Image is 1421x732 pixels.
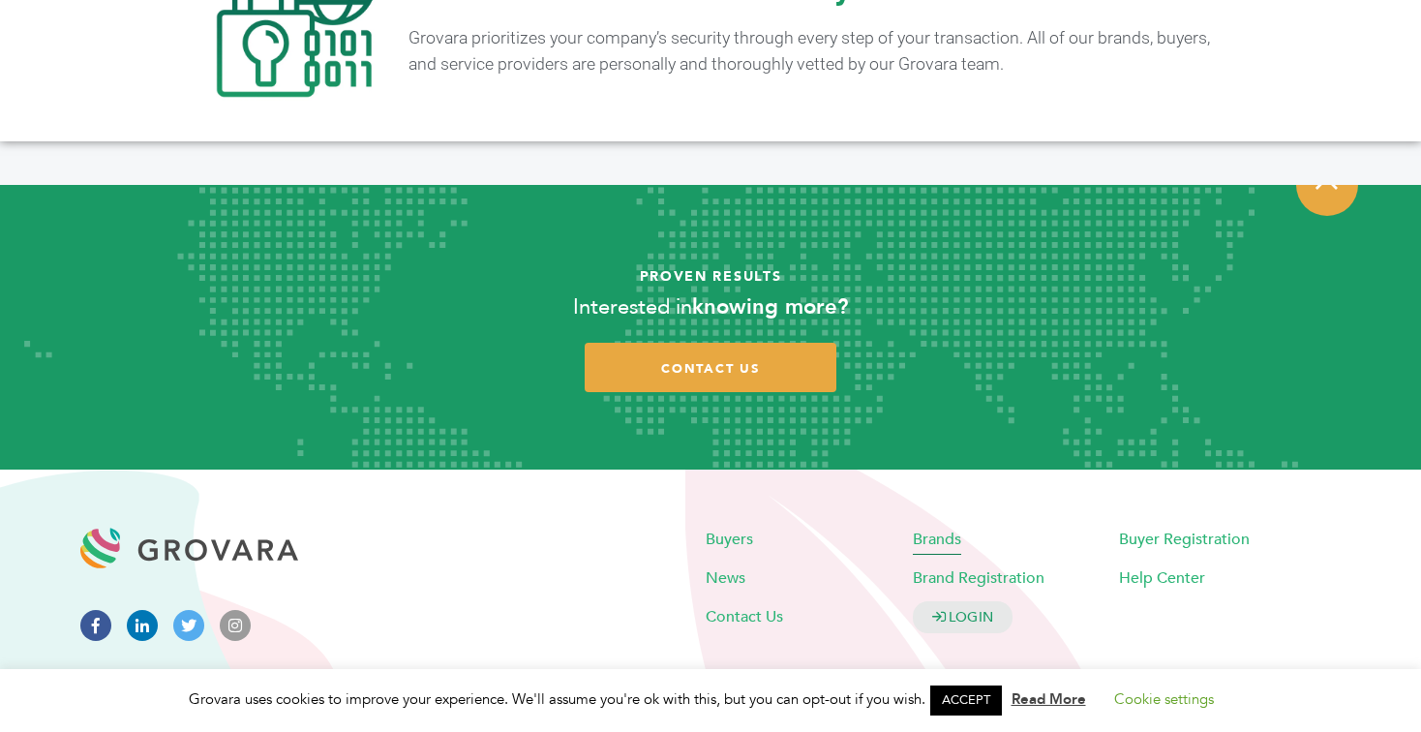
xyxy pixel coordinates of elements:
span: Grovara prioritizes your company’s security through every step of your transaction. All of our br... [408,28,1210,75]
a: contact us [585,343,836,392]
span: Grovara uses cookies to improve your experience. We'll assume you're ok with this, but you can op... [189,689,1233,709]
a: Brand Registration [913,567,1044,589]
a: LOGIN [913,601,1013,633]
a: Buyers [706,529,753,550]
a: Read More [1012,689,1086,709]
a: Contact Us [706,606,783,627]
span: contact us [661,360,760,378]
a: Brands [913,529,961,550]
a: Cookie settings [1114,689,1214,709]
a: News [706,567,745,589]
a: Help Center [1119,567,1205,589]
a: Buyer Registration [1119,529,1250,550]
span: Interested in [573,292,692,321]
a: ACCEPT [930,686,1002,716]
